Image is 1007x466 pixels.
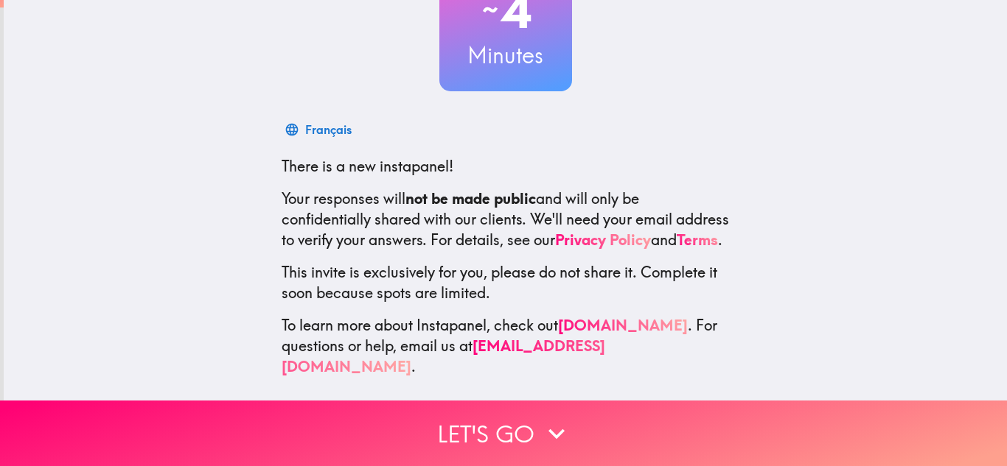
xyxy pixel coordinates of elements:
[282,188,730,250] p: Your responses will and will only be confidentially shared with our clients. We'll need your emai...
[282,115,358,144] button: Français
[282,262,730,303] p: This invite is exclusively for you, please do not share it. Complete it soon because spots are li...
[305,119,352,140] div: Français
[282,336,605,375] a: [EMAIL_ADDRESS][DOMAIN_NAME]
[405,189,536,208] b: not be made public
[555,230,651,249] a: Privacy Policy
[282,315,730,377] p: To learn more about Instapanel, check out . For questions or help, email us at .
[558,316,688,334] a: [DOMAIN_NAME]
[677,230,718,249] a: Terms
[282,157,453,175] span: There is a new instapanel!
[439,40,572,71] h3: Minutes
